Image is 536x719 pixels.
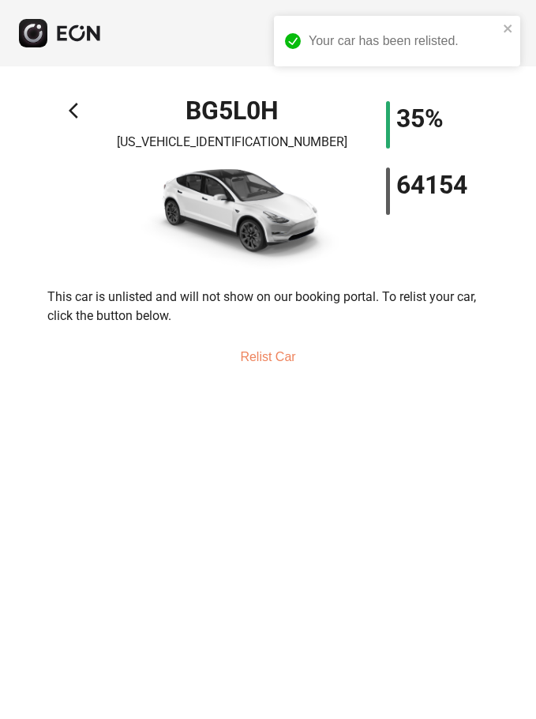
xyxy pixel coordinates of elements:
p: [US_VEHICLE_IDENTIFICATION_NUMBER] [117,133,347,152]
h1: BG5L0H [186,101,279,120]
span: arrow_back_ios [69,101,88,120]
h1: 64154 [396,175,467,194]
p: This car is unlisted and will not show on our booking portal. To relist your car, click the butto... [47,288,489,326]
button: close [503,22,514,35]
button: Relist Car [221,338,314,376]
img: car [122,158,343,269]
div: Your car has been relisted. [309,32,498,51]
h1: 35% [396,109,444,128]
